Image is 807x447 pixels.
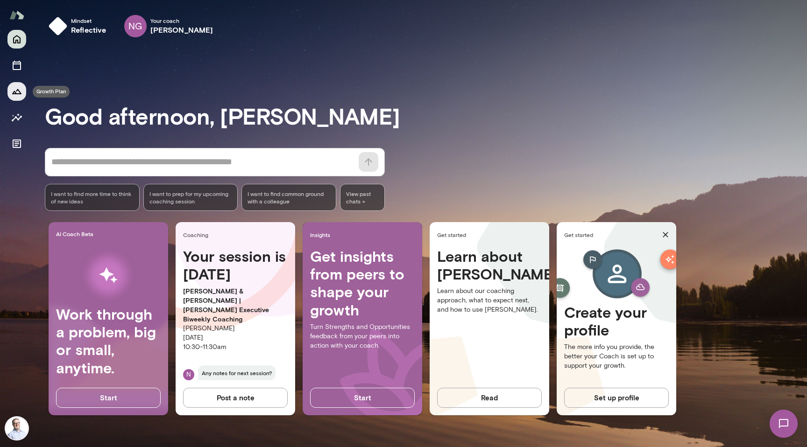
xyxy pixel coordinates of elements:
img: Mento [9,6,24,24]
button: Growth Plan [7,82,26,101]
h3: Good afternoon, [PERSON_NAME] [45,103,807,129]
p: The more info you provide, the better your Coach is set up to support your growth. [564,342,669,370]
span: Your coach [150,17,213,24]
button: Sessions [7,56,26,75]
h6: [PERSON_NAME] [150,24,213,35]
img: AI Workflows [67,246,150,305]
p: [DATE] [183,333,288,342]
div: Growth Plan [33,86,70,98]
span: AI Coach Beta [56,230,164,237]
p: [PERSON_NAME] & [PERSON_NAME] | [PERSON_NAME] Executive Biweekly Coaching [183,286,288,324]
button: Documents [7,134,26,153]
button: Set up profile [564,388,669,407]
h4: Your session is [DATE] [183,247,288,283]
button: Post a note [183,388,288,407]
button: Mindsetreflective [45,11,114,41]
span: View past chats -> [340,184,385,211]
div: I want to prep for my upcoming coaching session [143,184,238,211]
img: Create profile [568,247,665,303]
h6: reflective [71,24,106,35]
button: Start [56,388,161,407]
button: Home [7,30,26,49]
span: Get started [564,231,658,238]
h4: Learn about [PERSON_NAME] [437,247,542,283]
h4: Get insights from peers to shape your growth [310,247,415,319]
button: Read [437,388,542,407]
h4: Work through a problem, big or small, anytime. [56,305,161,377]
p: [PERSON_NAME] [183,324,288,333]
div: NGYour coach[PERSON_NAME] [118,11,220,41]
span: Any notes for next session? [198,365,276,380]
div: I want to find common ground with a colleague [241,184,336,211]
button: Start [310,388,415,407]
div: N [183,369,194,380]
div: NG [124,15,147,37]
span: Get started [437,231,545,238]
img: Mike West [6,417,28,440]
p: 10:30 - 11:30am [183,342,288,352]
img: mindset [49,17,67,35]
span: Mindset [71,17,106,24]
button: Insights [7,108,26,127]
span: I want to find common ground with a colleague [248,190,330,205]
span: I want to prep for my upcoming coaching session [149,190,232,205]
span: Insights [310,231,418,238]
p: Turn Strengths and Opportunities feedback from your peers into action with your coach. [310,322,415,350]
h4: Create your profile [564,303,669,339]
span: Coaching [183,231,291,238]
span: I want to find more time to think of new ideas [51,190,134,205]
div: I want to find more time to think of new ideas [45,184,140,211]
p: Learn about our coaching approach, what to expect next, and how to use [PERSON_NAME]. [437,286,542,314]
